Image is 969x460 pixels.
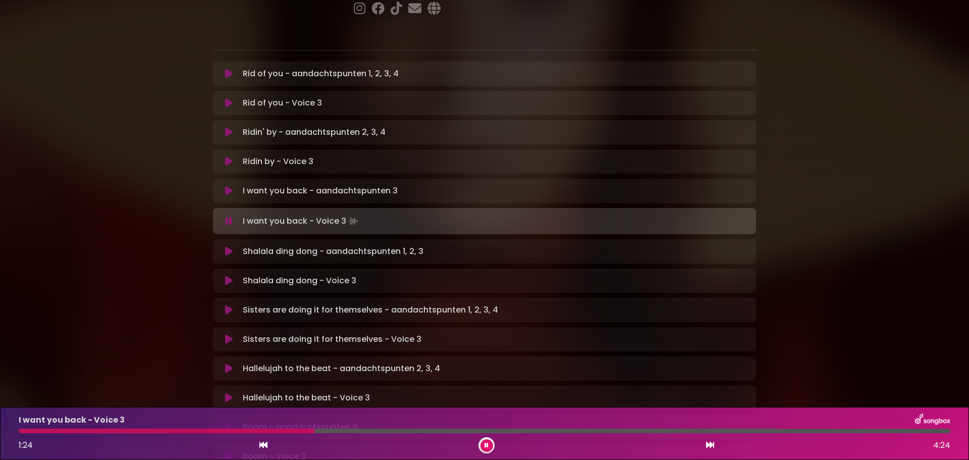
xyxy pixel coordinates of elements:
[19,439,33,451] span: 1:24
[243,68,399,80] p: Rid of you - aandachtspunten 1, 2, 3, 4
[243,97,322,109] p: Rid of you - Voice 3
[19,414,125,426] p: I want you back - Voice 3
[243,363,440,375] p: Hallelujah to the beat - aandachtspunten 2, 3, 4
[243,156,313,168] p: Ridin by - Voice 3
[346,214,360,228] img: waveform4.gif
[243,185,398,197] p: I want you back - aandachtspunten 3
[243,245,423,258] p: Shalala ding dong - aandachtspunten 1, 2, 3
[243,214,360,228] p: I want you back - Voice 3
[243,304,498,316] p: Sisters are doing it for themselves - aandachtspunten 1, 2, 3, 4
[915,414,950,427] img: songbox-logo-white.png
[243,126,386,138] p: Ridin' by - aandachtspunten 2, 3, 4
[243,275,356,287] p: Shalala ding dong - Voice 3
[243,333,421,345] p: Sisters are doing it for themselves - Voice 3
[933,439,950,451] span: 4:24
[243,392,370,404] p: Hallelujah to the beat - Voice 3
